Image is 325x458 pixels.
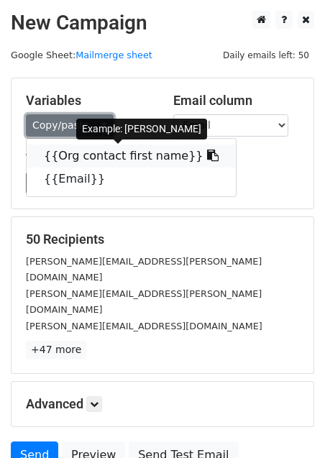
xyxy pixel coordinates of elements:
h5: Advanced [26,396,299,412]
span: Daily emails left: 50 [218,47,314,63]
h5: 50 Recipients [26,232,299,247]
small: [PERSON_NAME][EMAIL_ADDRESS][DOMAIN_NAME] [26,321,262,331]
a: {{Email}} [27,168,236,191]
a: Copy/paste... [26,114,114,137]
h5: Variables [26,93,152,109]
a: {{Org contact first name}} [27,145,236,168]
small: [PERSON_NAME][EMAIL_ADDRESS][PERSON_NAME][DOMAIN_NAME] [26,288,262,316]
h2: New Campaign [11,11,314,35]
small: Google Sheet: [11,50,152,60]
a: Mailmerge sheet [75,50,152,60]
a: +47 more [26,341,86,359]
div: Example: [PERSON_NAME] [76,119,207,139]
a: Daily emails left: 50 [218,50,314,60]
h5: Email column [173,93,299,109]
iframe: Chat Widget [253,389,325,458]
small: [PERSON_NAME][EMAIL_ADDRESS][PERSON_NAME][DOMAIN_NAME] [26,256,262,283]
